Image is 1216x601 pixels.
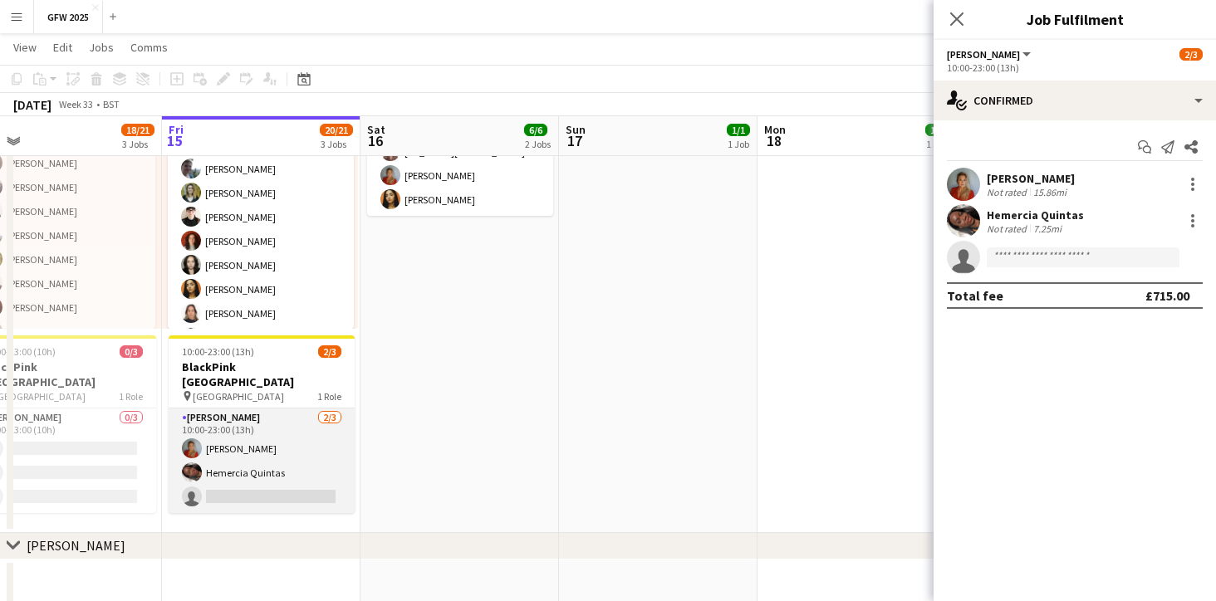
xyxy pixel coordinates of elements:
[563,131,586,150] span: 17
[120,345,143,358] span: 0/3
[566,122,586,137] span: Sun
[728,138,749,150] div: 1 Job
[182,345,254,358] span: 10:00-23:00 (13h)
[13,96,51,113] div: [DATE]
[122,138,154,150] div: 3 Jobs
[1179,48,1203,61] span: 2/3
[320,124,353,136] span: 20/21
[168,83,354,329] app-job-card: 15:00-23:00 (8h)15/15 [PERSON_NAME], [GEOGRAPHIC_DATA]1 Role15:00-23:00 (8h)[PERSON_NAME][PERSON_...
[525,138,551,150] div: 2 Jobs
[103,98,120,110] div: BST
[727,124,750,136] span: 1/1
[367,111,553,216] app-card-role: [PERSON_NAME]3/310:00-23:00 (13h)[US_STATE][PERSON_NAME][PERSON_NAME][PERSON_NAME]
[365,131,385,150] span: 16
[947,48,1033,61] button: [PERSON_NAME]
[934,8,1216,30] h3: Job Fulfilment
[169,335,355,513] app-job-card: 10:00-23:00 (13h)2/3BlackPink [GEOGRAPHIC_DATA] [GEOGRAPHIC_DATA]1 Role[PERSON_NAME]2/310:00-23:0...
[987,186,1030,198] div: Not rated
[1145,287,1189,304] div: £715.00
[166,131,184,150] span: 15
[764,122,786,137] span: Mon
[13,40,37,55] span: View
[987,171,1075,186] div: [PERSON_NAME]
[1030,222,1065,235] div: 7.25mi
[121,124,154,136] span: 18/21
[947,61,1203,74] div: 10:00-23:00 (13h)
[987,208,1084,222] div: Hemercia Quintas
[318,345,341,358] span: 2/3
[367,122,385,137] span: Sat
[317,390,341,403] span: 1 Role
[925,124,949,136] span: 1/1
[947,48,1020,61] span: Seamster
[169,359,355,389] h3: BlackPink [GEOGRAPHIC_DATA]
[762,131,786,150] span: 18
[524,124,547,136] span: 6/6
[7,37,43,58] a: View
[193,390,284,403] span: [GEOGRAPHIC_DATA]
[169,122,184,137] span: Fri
[53,40,72,55] span: Edit
[987,222,1030,235] div: Not rated
[47,37,79,58] a: Edit
[926,138,948,150] div: 1 Job
[934,81,1216,120] div: Confirmed
[1030,186,1070,198] div: 15.86mi
[168,56,354,450] app-card-role: 15:00-23:00 (8h)[PERSON_NAME][PERSON_NAME][PERSON_NAME][PERSON_NAME][PERSON_NAME][PERSON_NAME][PE...
[119,390,143,403] span: 1 Role
[947,287,1003,304] div: Total fee
[55,98,96,110] span: Week 33
[34,1,103,33] button: GFW 2025
[27,537,125,554] div: [PERSON_NAME]
[169,408,355,513] app-card-role: [PERSON_NAME]2/310:00-23:00 (13h)[PERSON_NAME]Hemercia Quintas
[130,40,168,55] span: Comms
[82,37,120,58] a: Jobs
[124,37,174,58] a: Comms
[89,40,114,55] span: Jobs
[321,138,352,150] div: 3 Jobs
